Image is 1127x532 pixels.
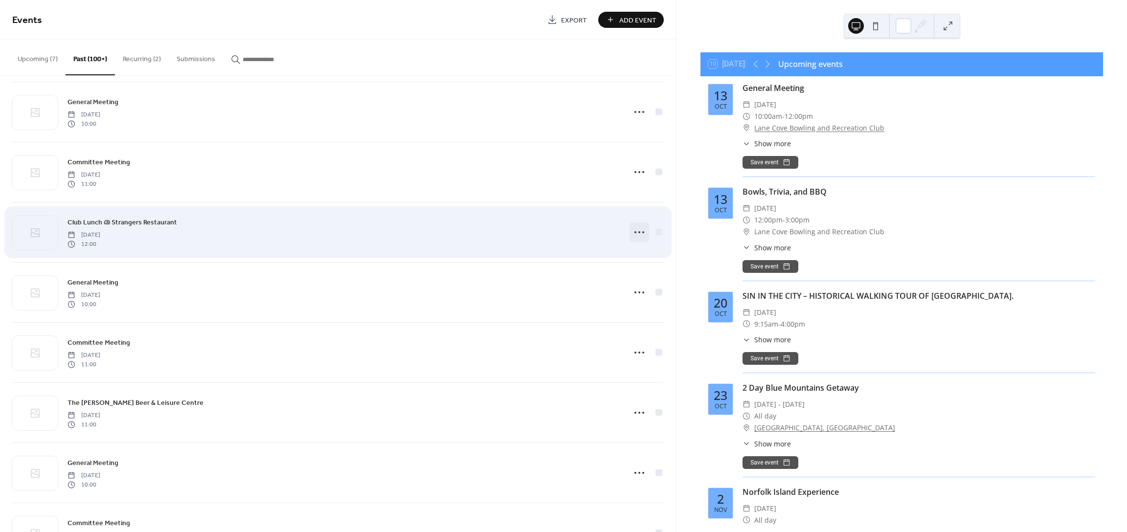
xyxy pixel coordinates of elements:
[68,171,100,179] span: [DATE]
[68,218,177,228] span: Club Lunch @ Strangers Restaurant
[68,97,118,108] span: General Meeting
[754,226,884,238] span: Lane Cove Bowling and Recreation Club
[714,193,727,205] div: 13
[68,471,100,480] span: [DATE]
[754,318,778,330] span: 9:15am
[743,202,750,214] div: ​
[743,122,750,134] div: ​
[743,138,791,149] button: ​Show more
[778,58,843,70] div: Upcoming events
[743,186,1095,198] div: Bowls, Trivia, and BBQ
[743,307,750,318] div: ​
[743,334,791,345] button: ​Show more
[169,40,223,74] button: Submissions
[754,514,776,526] span: All day
[68,351,100,360] span: [DATE]
[68,337,130,348] a: Committee Meeting
[717,493,724,505] div: 2
[68,338,130,348] span: Committee Meeting
[743,243,750,253] div: ​
[561,15,587,25] span: Export
[743,318,750,330] div: ​
[743,260,798,273] button: Save event
[68,231,100,240] span: [DATE]
[778,318,781,330] span: -
[743,226,750,238] div: ​
[10,40,66,74] button: Upcoming (7)
[782,111,785,122] span: -
[754,214,783,226] span: 12:00pm
[783,214,785,226] span: -
[754,503,776,514] span: [DATE]
[714,89,727,102] div: 13
[598,12,664,28] button: Add Event
[714,507,727,513] div: Nov
[115,40,169,74] button: Recurring (2)
[68,300,100,309] span: 10:00
[68,156,130,168] a: Committee Meeting
[68,240,100,248] span: 12:00
[68,291,100,300] span: [DATE]
[743,352,798,365] button: Save event
[754,307,776,318] span: [DATE]
[754,111,782,122] span: 10:00am
[743,439,750,449] div: ​
[754,410,776,422] span: All day
[743,138,750,149] div: ​
[743,99,750,111] div: ​
[715,311,727,317] div: Oct
[715,207,727,214] div: Oct
[540,12,594,28] a: Export
[754,122,884,134] a: Lane Cove Bowling and Recreation Club
[743,156,798,169] button: Save event
[743,243,791,253] button: ​Show more
[754,334,791,345] span: Show more
[714,297,727,309] div: 20
[754,399,805,410] span: [DATE] - [DATE]
[785,214,810,226] span: 3:00pm
[754,439,791,449] span: Show more
[743,410,750,422] div: ​
[68,111,100,119] span: [DATE]
[68,480,100,489] span: 10:00
[68,119,100,128] span: 10:00
[68,420,100,429] span: 11:00
[743,82,1095,94] div: General Meeting
[715,403,727,410] div: Oct
[68,179,100,188] span: 11:00
[743,382,1095,394] div: 2 Day Blue Mountains Getaway
[619,15,656,25] span: Add Event
[754,243,791,253] span: Show more
[743,334,750,345] div: ​
[12,11,42,30] span: Events
[68,360,100,369] span: 11:00
[743,111,750,122] div: ​
[68,397,203,408] a: The [PERSON_NAME] Beer & Leisure Centre
[68,398,203,408] span: The [PERSON_NAME] Beer & Leisure Centre
[754,202,776,214] span: [DATE]
[743,290,1095,302] div: SIN IN THE CITY – HISTORICAL WALKING TOUR OF [GEOGRAPHIC_DATA].
[743,514,750,526] div: ​
[743,486,1095,498] div: Norfolk Island Experience
[743,503,750,514] div: ​
[743,439,791,449] button: ​Show more
[66,40,115,75] button: Past (100+)
[785,111,813,122] span: 12:00pm
[68,96,118,108] a: General Meeting
[754,99,776,111] span: [DATE]
[754,138,791,149] span: Show more
[754,422,895,434] a: [GEOGRAPHIC_DATA], [GEOGRAPHIC_DATA]
[68,411,100,420] span: [DATE]
[781,318,805,330] span: 4:00pm
[68,517,130,529] a: Committee Meeting
[68,278,118,288] span: General Meeting
[714,389,727,401] div: 23
[743,399,750,410] div: ​
[743,422,750,434] div: ​
[68,458,118,468] span: General Meeting
[743,456,798,469] button: Save event
[715,104,727,110] div: Oct
[68,217,177,228] a: Club Lunch @ Strangers Restaurant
